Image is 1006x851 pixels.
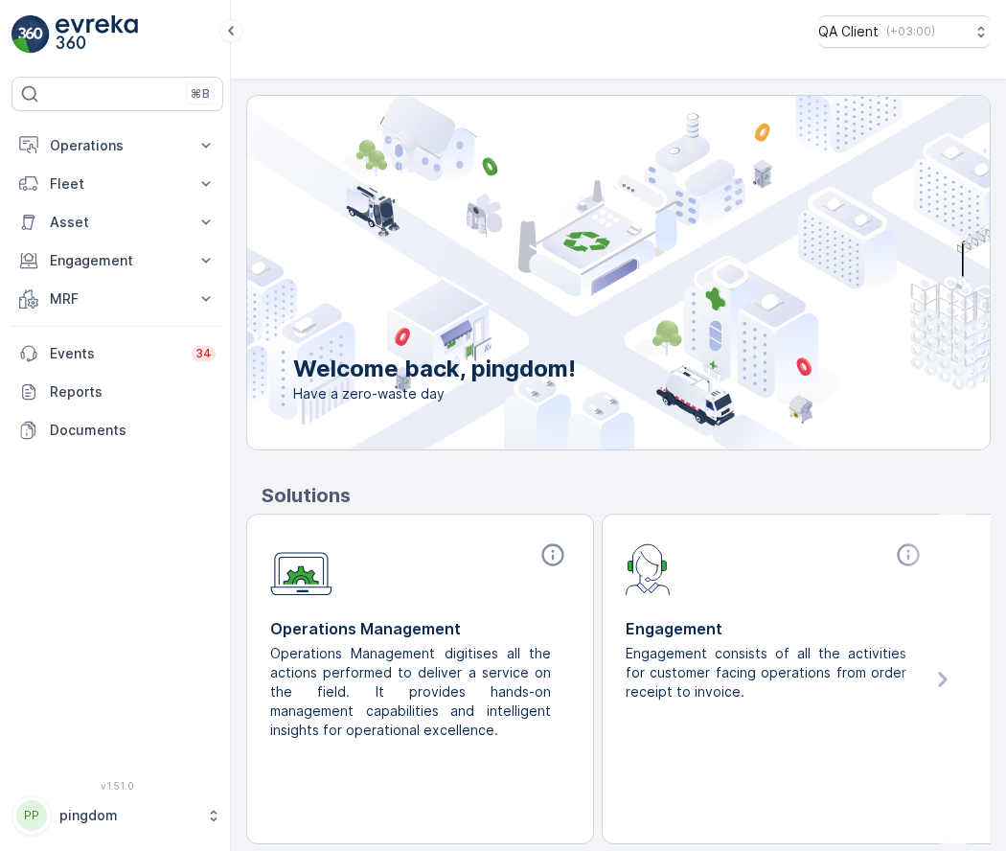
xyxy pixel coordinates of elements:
button: MRF [11,280,223,318]
button: Engagement [11,241,223,280]
p: ( +03:00 ) [886,24,935,39]
img: logo_light-DOdMpM7g.png [56,15,138,54]
div: PP [16,800,47,831]
p: Asset [50,213,185,232]
p: Welcome back, pingdom! [293,354,576,384]
p: Fleet [50,174,185,194]
p: Operations Management digitises all the actions performed to deliver a service on the field. It p... [270,644,555,740]
img: city illustration [161,96,990,449]
p: QA Client [818,22,879,41]
a: Reports [11,373,223,411]
p: ⌘B [191,86,210,102]
p: pingdom [59,806,196,825]
button: PPpingdom [11,795,223,836]
p: 34 [195,346,212,361]
img: module-icon [270,541,332,596]
span: Have a zero-waste day [293,384,576,403]
p: Documents [50,421,216,440]
button: Asset [11,203,223,241]
p: Operations [50,136,185,155]
p: Engagement [50,251,185,270]
p: Solutions [262,481,991,510]
p: Reports [50,382,216,402]
img: module-icon [626,541,671,595]
a: Events34 [11,334,223,373]
p: Events [50,344,180,363]
p: Operations Management [270,617,570,640]
p: MRF [50,289,185,309]
p: Engagement [626,617,926,640]
button: Fleet [11,165,223,203]
a: Documents [11,411,223,449]
img: logo [11,15,50,54]
button: Operations [11,126,223,165]
span: v 1.51.0 [11,780,223,792]
p: Engagement consists of all the activities for customer facing operations from order receipt to in... [626,644,910,701]
button: QA Client(+03:00) [818,15,991,48]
